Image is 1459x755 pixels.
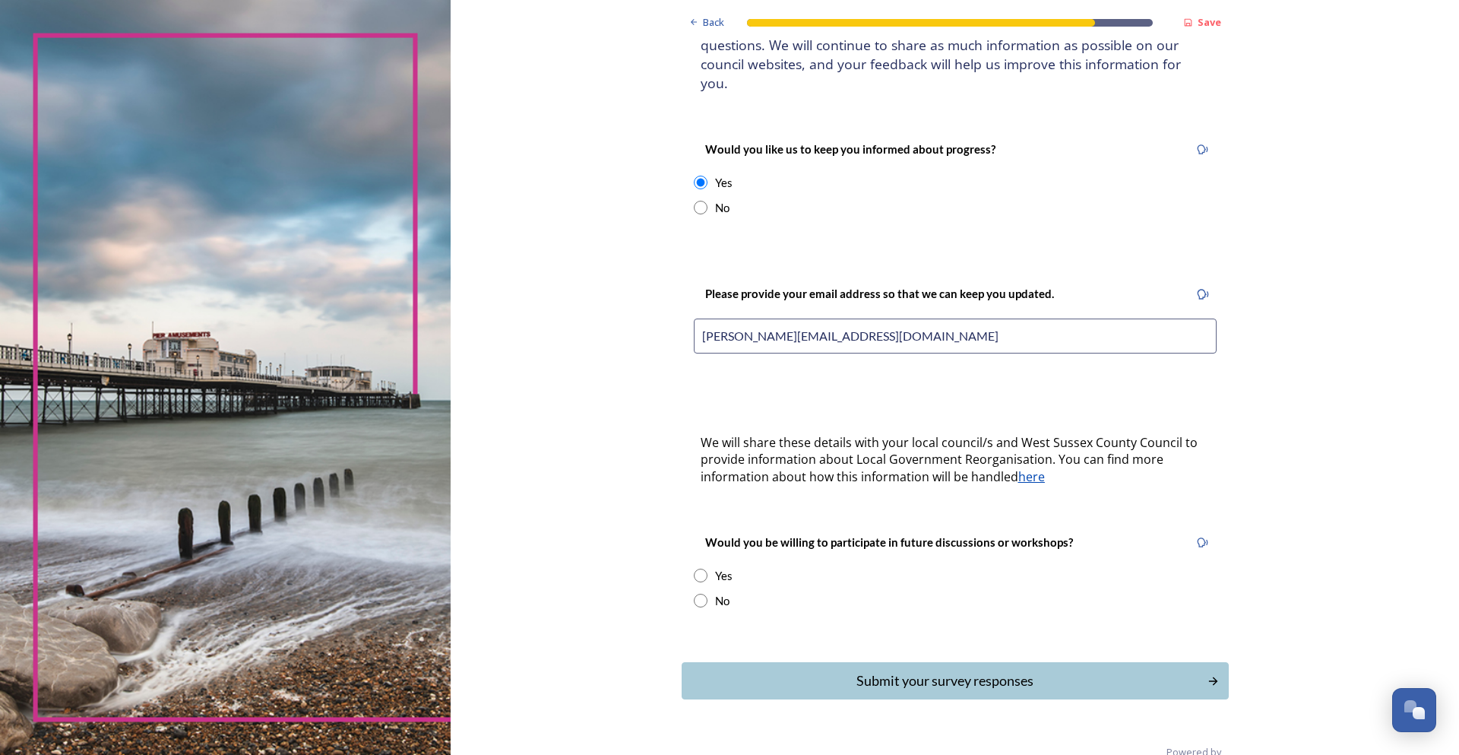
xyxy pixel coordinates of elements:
[705,287,1054,300] strong: Please provide your email address so that we can keep you updated.
[690,671,1200,691] div: Submit your survey responses
[703,15,724,30] span: Back
[682,662,1229,699] button: Continue
[715,567,733,585] div: Yes
[1392,688,1436,732] button: Open Chat
[715,174,733,192] div: Yes
[705,535,1073,549] strong: Would you be willing to participate in future discussions or workshops?
[1018,468,1045,485] a: here
[715,592,729,610] div: No
[701,434,1201,485] span: We will share these details with your local council/s and West Sussex County Council to provide i...
[715,199,729,217] div: No
[1198,15,1221,29] strong: Save
[705,142,995,156] strong: Would you like us to keep you informed about progress?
